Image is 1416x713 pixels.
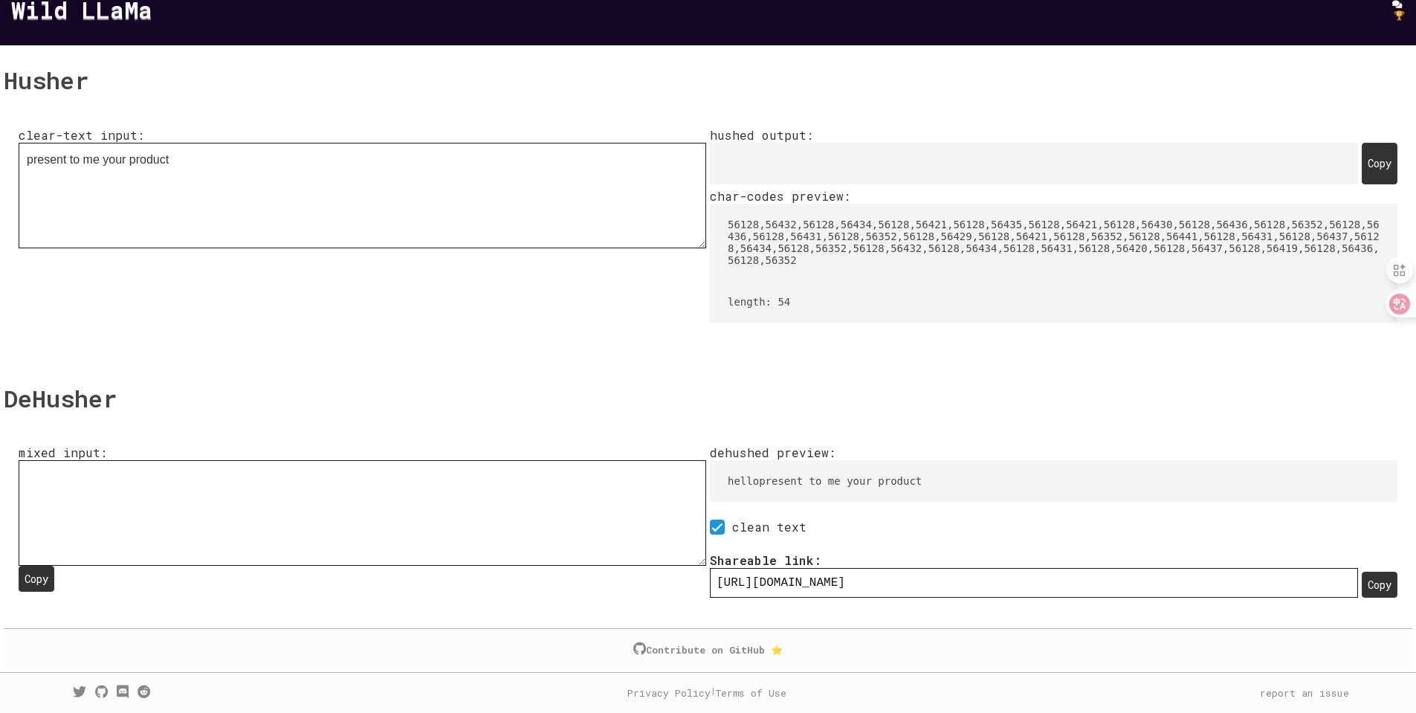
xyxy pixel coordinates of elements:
label: dehushed preview: [710,445,1397,502]
h1: DeHusher [4,367,1412,430]
div: Copy [1362,572,1397,598]
input: Shareable link: [710,568,1358,598]
div: Copy [19,566,54,592]
label: char-codes preview: [710,188,1397,323]
span: 🏆 [1394,9,1405,21]
pre: 56128,56432,56128,56434,56128,56421,56128,56435,56128,56421,56128,56430,56128,56436,56128,56352,5... [710,204,1397,281]
label: hushed output: [710,127,1397,323]
a: Privacy Policy [627,686,711,700]
pre: 󠁰󠁲󠁥󠁳󠁥󠁮󠁴󠀠󠁴󠁯󠀠󠁭󠁥󠀠󠁹󠁯󠁵󠁲󠀠󠁰󠁲󠁯󠁤󠁵󠁣󠁴󠀠 [710,143,1358,184]
pre: length: 54 [710,281,1397,323]
pre: hellopresent to me your product [710,460,1397,502]
label: Shareable link: [710,552,1358,598]
span: clean text [725,520,806,535]
label: mixed input: [19,445,706,598]
div: Copy [1362,143,1397,184]
textarea: mixed input:Copy [19,460,706,566]
span: Contribute on GitHub ⭐️ [646,643,783,656]
div: | [627,686,786,700]
a: Contribute on GitHub ⭐️ [633,640,783,657]
textarea: clear-text input: [19,143,706,248]
a: report an issue [1260,686,1349,700]
h1: Husher [4,49,1412,112]
label: clear-text input: [19,127,706,323]
a: Terms of Use [715,686,786,700]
